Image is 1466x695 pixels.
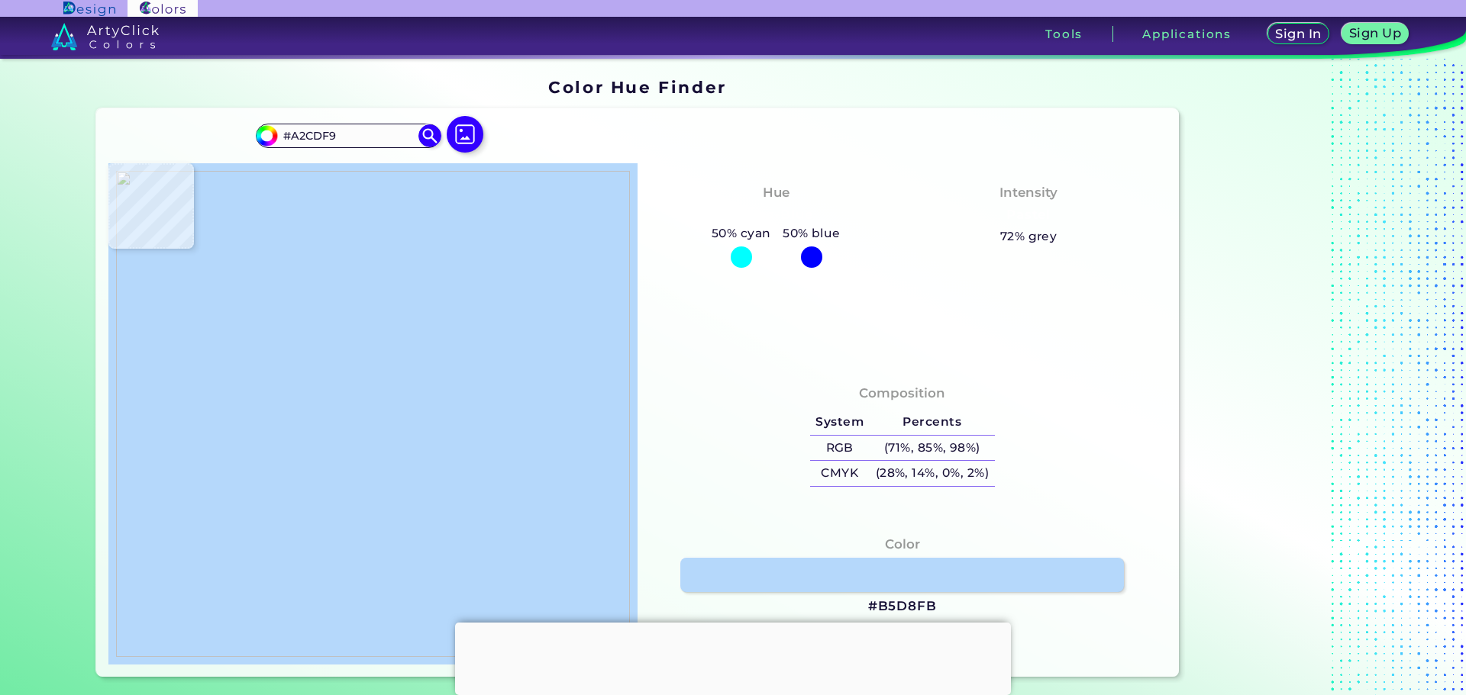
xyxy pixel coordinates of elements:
[733,206,819,224] h3: Cyan-Blue
[1045,28,1083,40] h3: Tools
[51,23,159,50] img: logo_artyclick_colors_white.svg
[810,410,870,435] h5: System
[870,436,995,461] h5: (71%, 85%, 98%)
[810,461,870,486] h5: CMYK
[870,461,995,486] h5: (28%, 14%, 0%, 2%)
[1271,24,1327,43] a: Sign In
[418,124,441,147] img: icon search
[1000,227,1058,246] h5: 72% grey
[548,76,726,98] h1: Color Hue Finder
[455,623,1011,691] iframe: Advertisement
[1277,28,1319,40] h5: Sign In
[777,224,846,243] h5: 50% blue
[1185,72,1376,683] iframe: Advertisement
[1351,27,1399,39] h5: Sign Up
[706,224,777,243] h5: 50% cyan
[1142,28,1232,40] h3: Applications
[885,533,920,555] h4: Color
[868,597,937,616] h3: #B5D8FB
[810,436,870,461] h5: RGB
[277,125,419,146] input: type color..
[763,182,790,204] h4: Hue
[999,182,1058,204] h4: Intensity
[1345,24,1405,43] a: Sign Up
[116,171,630,657] img: 43244136-edd6-44e0-802f-ff9dd99bac7e
[447,116,483,153] img: icon picture
[63,2,115,16] img: ArtyClick Design logo
[859,382,945,404] h4: Composition
[1000,206,1058,224] h3: Pastel
[870,410,995,435] h5: Percents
